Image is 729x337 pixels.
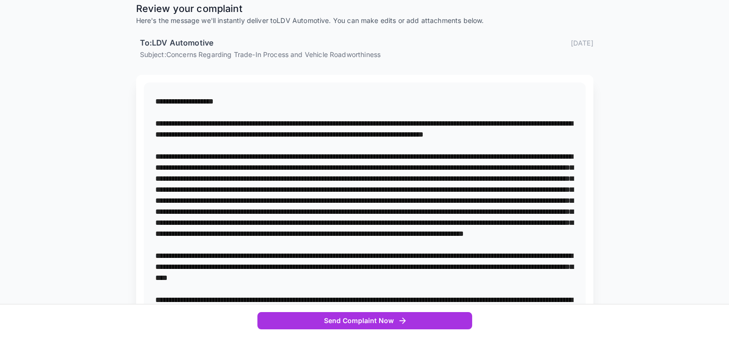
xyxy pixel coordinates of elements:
[140,49,593,59] p: Subject: Concerns Regarding Trade-In Process and Vehicle Roadworthiness
[571,38,593,48] p: [DATE]
[136,16,593,25] p: Here's the message we'll instantly deliver to LDV Automotive . You can make edits or add attachme...
[140,37,214,49] h6: To: LDV Automotive
[257,312,472,330] button: Send Complaint Now
[136,1,593,16] p: Review your complaint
